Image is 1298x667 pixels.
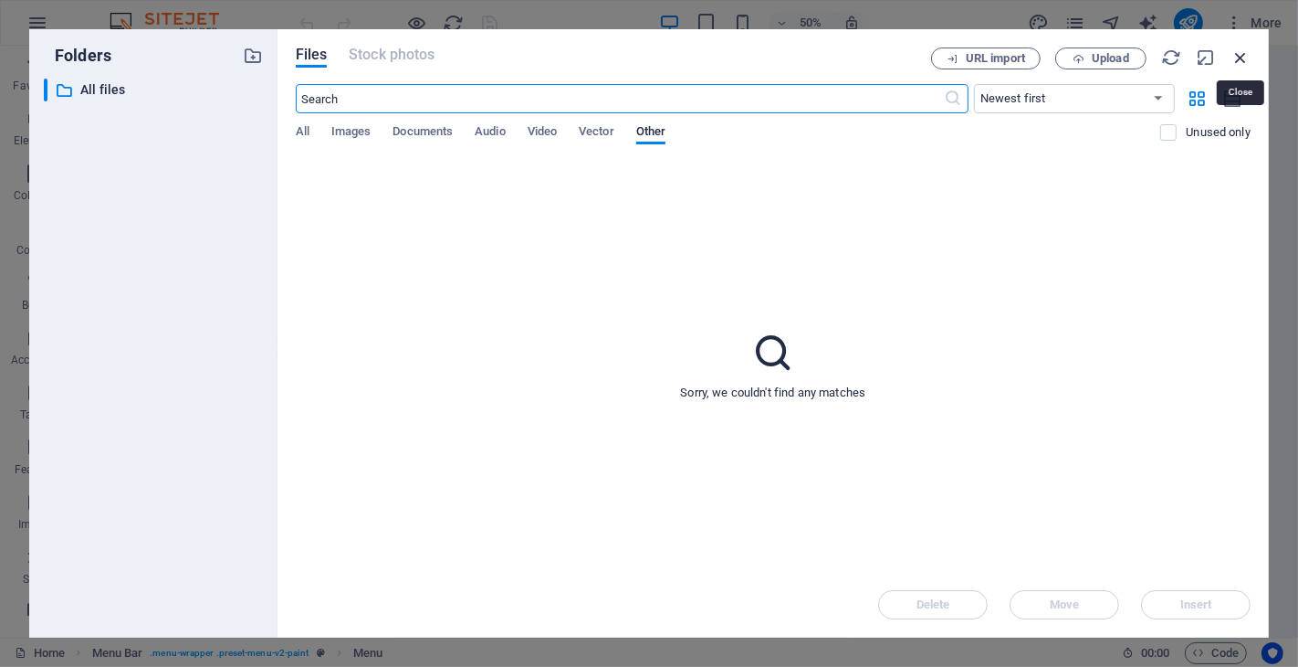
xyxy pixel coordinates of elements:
[1161,48,1181,68] i: Reload
[931,48,1041,69] button: URL import
[80,79,229,101] p: All files
[393,121,453,146] span: Documents
[349,44,434,66] span: This file type is not supported by this element
[331,121,372,146] span: Images
[966,53,1025,64] span: URL import
[296,84,945,113] input: Search
[579,121,614,146] span: Vector
[1092,53,1129,64] span: Upload
[44,79,47,101] div: ​
[296,44,328,66] span: Files
[243,46,263,66] i: Create new folder
[44,44,111,68] p: Folders
[528,121,557,146] span: Video
[475,121,505,146] span: Audio
[296,121,309,146] span: All
[1186,124,1251,141] p: Unused only
[1055,48,1146,69] button: Upload
[636,121,665,146] span: Other
[680,385,865,401] p: Sorry, we couldn't find any matches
